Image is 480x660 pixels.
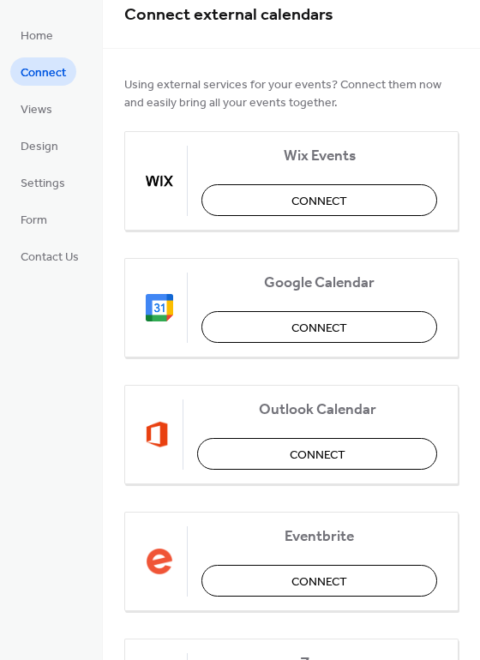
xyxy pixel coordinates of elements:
[21,27,53,45] span: Home
[201,528,437,546] span: Eventbrite
[10,205,57,233] a: Form
[21,101,52,119] span: Views
[124,76,459,112] span: Using external services for your events? Connect them now and easily bring all your events together.
[291,193,347,211] span: Connect
[146,294,173,321] img: google
[146,548,173,575] img: eventbrite
[21,175,65,193] span: Settings
[21,212,47,230] span: Form
[290,447,345,465] span: Connect
[146,167,173,195] img: wix
[197,438,437,470] button: Connect
[10,21,63,49] a: Home
[10,57,76,86] a: Connect
[146,421,169,448] img: outlook
[201,311,437,343] button: Connect
[201,184,437,216] button: Connect
[10,168,75,196] a: Settings
[291,573,347,591] span: Connect
[201,565,437,597] button: Connect
[201,147,437,165] span: Wix Events
[201,274,437,292] span: Google Calendar
[197,401,437,419] span: Outlook Calendar
[21,249,79,267] span: Contact Us
[10,94,63,123] a: Views
[21,64,66,82] span: Connect
[291,320,347,338] span: Connect
[21,138,58,156] span: Design
[10,131,69,159] a: Design
[10,242,89,270] a: Contact Us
